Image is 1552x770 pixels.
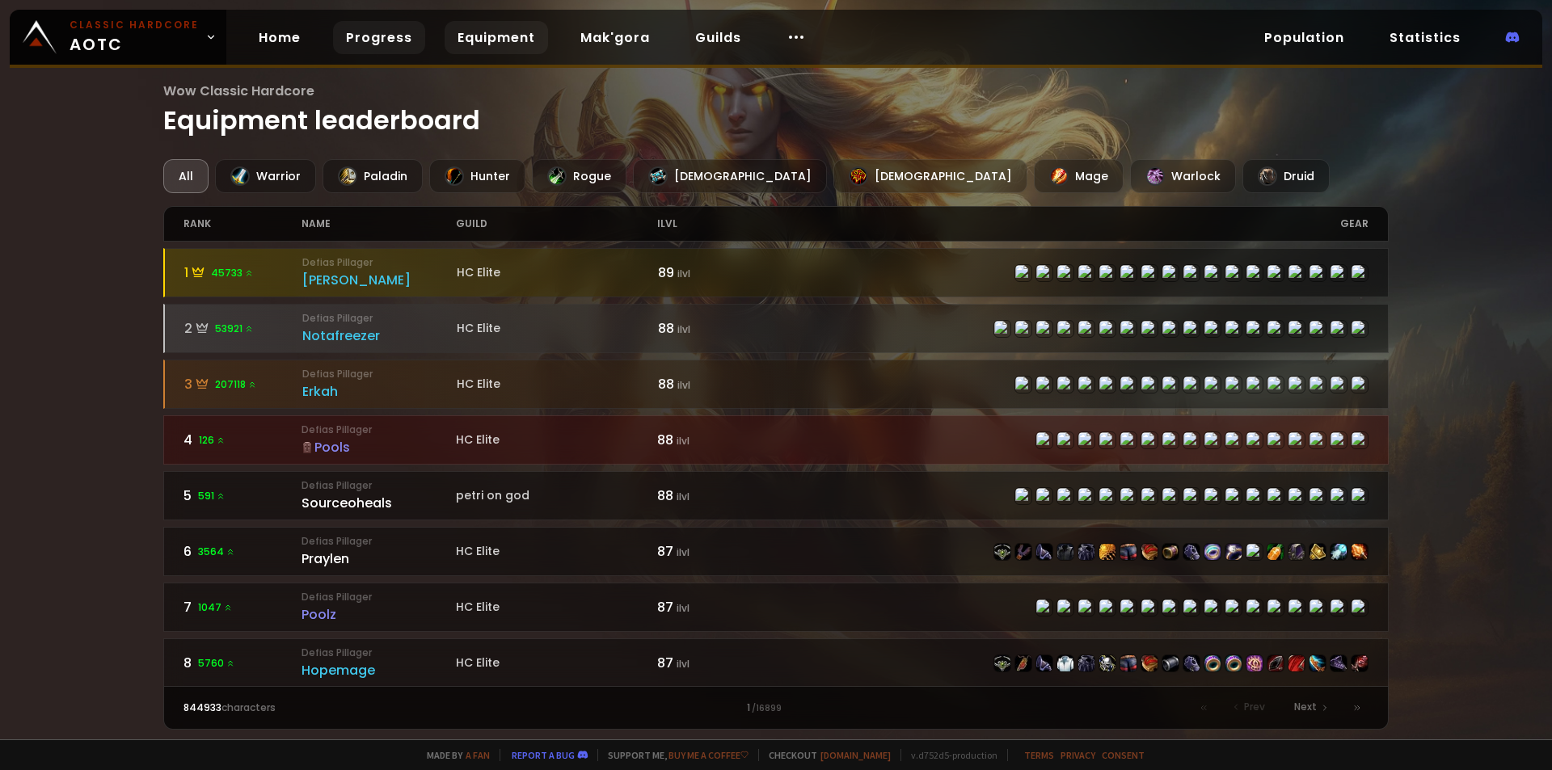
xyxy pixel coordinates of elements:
[833,159,1027,193] div: [DEMOGRAPHIC_DATA]
[163,360,1390,409] a: 3207118 Defias PillagerErkahHC Elite88 ilvlitem-22498item-23057item-22983item-17723item-22496item...
[163,638,1390,688] a: 85760 Defias PillagerHopemageHC Elite87 ilvlitem-22498item-21608item-22499item-6795item-22496item...
[1225,544,1242,560] img: item-19382
[456,207,657,241] div: guild
[1183,655,1200,671] img: item-22501
[657,486,776,506] div: 88
[198,545,235,559] span: 3564
[1309,655,1326,671] img: item-22807
[657,207,776,241] div: ilvl
[1377,21,1474,54] a: Statistics
[752,702,782,715] small: / 16899
[1120,544,1137,560] img: item-22513
[1309,544,1326,560] img: item-22942
[302,326,457,346] div: Notafreezer
[211,266,254,280] span: 45733
[163,248,1390,297] a: 145733 Defias Pillager[PERSON_NAME]HC Elite89 ilvlitem-22498item-23057item-22499item-4335item-224...
[1057,544,1073,560] img: item-3427
[163,304,1390,353] a: 253921 Defias PillagerNotafreezerHC Elite88 ilvlitem-22498item-23057item-22983item-2575item-22496...
[658,374,777,394] div: 88
[677,434,690,448] small: ilvl
[456,543,657,560] div: HC Elite
[457,376,658,393] div: HC Elite
[456,487,657,504] div: petri on god
[466,749,490,761] a: a fan
[198,600,233,615] span: 1047
[302,660,456,680] div: Hopemage
[302,534,456,549] small: Defias Pillager
[184,263,303,283] div: 1
[199,433,226,448] span: 126
[1162,544,1179,560] img: item-22519
[1242,159,1330,193] div: Druid
[302,549,456,569] div: Praylen
[677,322,690,336] small: ilvl
[246,21,314,54] a: Home
[1204,544,1221,560] img: item-22939
[994,655,1010,671] img: item-22498
[657,597,776,617] div: 87
[1246,655,1263,671] img: item-23001
[657,430,776,450] div: 88
[302,381,457,402] div: Erkah
[302,270,457,290] div: [PERSON_NAME]
[1078,544,1094,560] img: item-22512
[677,601,690,615] small: ilvl
[163,159,209,193] div: All
[1288,544,1305,560] img: item-21583
[532,159,626,193] div: Rogue
[302,478,456,493] small: Defias Pillager
[215,377,257,392] span: 207118
[677,545,690,559] small: ilvl
[682,21,754,54] a: Guilds
[1331,655,1347,671] img: item-21597
[567,21,663,54] a: Mak'gora
[1057,655,1073,671] img: item-6795
[479,701,1072,715] div: 1
[457,264,658,281] div: HC Elite
[657,653,776,673] div: 87
[183,541,302,562] div: 6
[657,541,776,562] div: 87
[776,207,1369,241] div: gear
[302,423,456,437] small: Defias Pillager
[184,318,303,339] div: 2
[1078,655,1094,671] img: item-22496
[163,81,1390,101] span: Wow Classic Hardcore
[677,267,690,280] small: ilvl
[1015,655,1031,671] img: item-21608
[302,493,456,513] div: Sourceoheals
[1024,749,1054,761] a: Terms
[1331,544,1347,560] img: item-23048
[183,597,302,617] div: 7
[445,21,548,54] a: Equipment
[456,431,657,448] div: HC Elite
[183,486,302,506] div: 5
[323,159,423,193] div: Paladin
[1036,544,1052,560] img: item-22515
[302,207,456,241] div: name
[1244,700,1265,714] span: Prev
[633,159,827,193] div: [DEMOGRAPHIC_DATA]
[1294,700,1317,714] span: Next
[333,21,425,54] a: Progress
[1183,544,1200,560] img: item-22517
[302,367,457,381] small: Defias Pillager
[163,81,1390,140] h1: Equipment leaderboard
[1120,655,1137,671] img: item-22497
[758,749,891,761] span: Checkout
[302,646,456,660] small: Defias Pillager
[1162,655,1179,671] img: item-23021
[1130,159,1236,193] div: Warlock
[302,255,457,270] small: Defias Pillager
[198,489,226,503] span: 591
[183,207,302,241] div: rank
[658,318,777,339] div: 88
[1251,21,1357,54] a: Population
[215,159,316,193] div: Warrior
[70,18,199,32] small: Classic Hardcore
[184,374,303,394] div: 3
[163,527,1390,576] a: 63564 Defias PillagerPraylenHC Elite87 ilvlitem-22514item-21712item-22515item-3427item-22512item-...
[70,18,199,57] span: AOTC
[512,749,575,761] a: Report a bug
[1036,655,1052,671] img: item-22499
